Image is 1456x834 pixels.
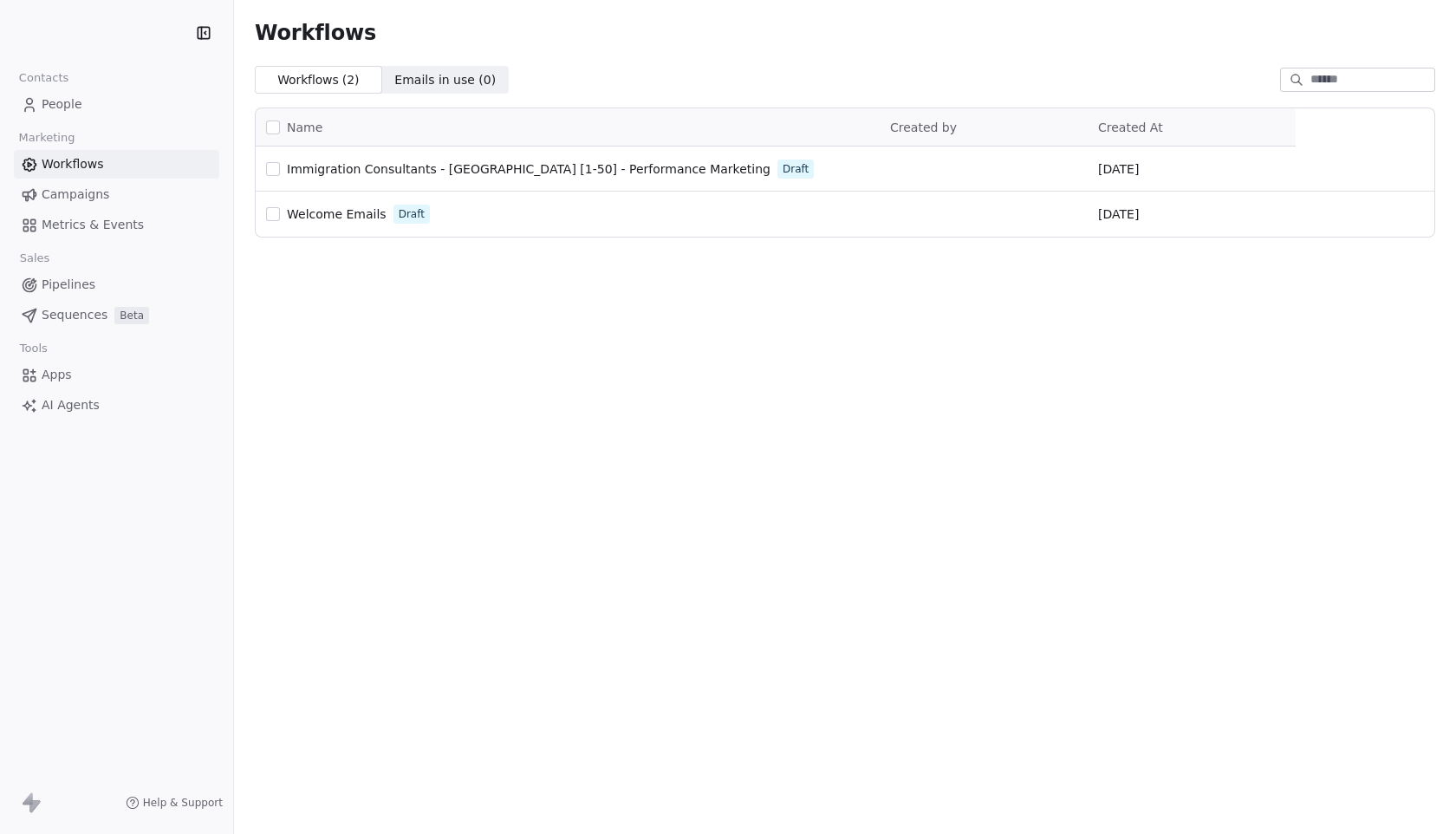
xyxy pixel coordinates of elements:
[42,95,82,114] span: People
[42,155,104,173] span: Workflows
[12,336,55,362] span: Tools
[287,207,387,221] span: Welcome Emails
[14,150,219,179] a: Workflows
[14,211,219,239] a: Metrics & Events
[14,361,219,389] a: Apps
[42,216,144,234] span: Metrics & Events
[114,307,149,324] span: Beta
[143,796,223,810] span: Help & Support
[11,125,82,151] span: Marketing
[1098,121,1163,134] span: Created At
[1098,160,1139,178] span: [DATE]
[14,180,219,209] a: Campaigns
[42,306,107,324] span: Sequences
[255,21,376,45] span: Workflows
[14,270,219,299] a: Pipelines
[287,162,770,176] span: Immigration Consultants - [GEOGRAPHIC_DATA] [1-50] - Performance Marketing
[1098,205,1139,223] span: [DATE]
[126,796,223,810] a: Help & Support
[287,205,387,223] a: Welcome Emails
[12,245,57,271] span: Sales
[394,71,496,89] span: Emails in use ( 0 )
[890,121,957,134] span: Created by
[783,161,809,177] span: Draft
[42,366,72,384] span: Apps
[42,276,95,294] span: Pipelines
[42,396,100,414] span: AI Agents
[287,119,322,137] span: Name
[287,160,770,178] a: Immigration Consultants - [GEOGRAPHIC_DATA] [1-50] - Performance Marketing
[42,186,109,204] span: Campaigns
[11,65,76,91] span: Contacts
[14,391,219,420] a: AI Agents
[14,301,219,329] a: SequencesBeta
[399,206,425,222] span: Draft
[14,90,219,119] a: People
